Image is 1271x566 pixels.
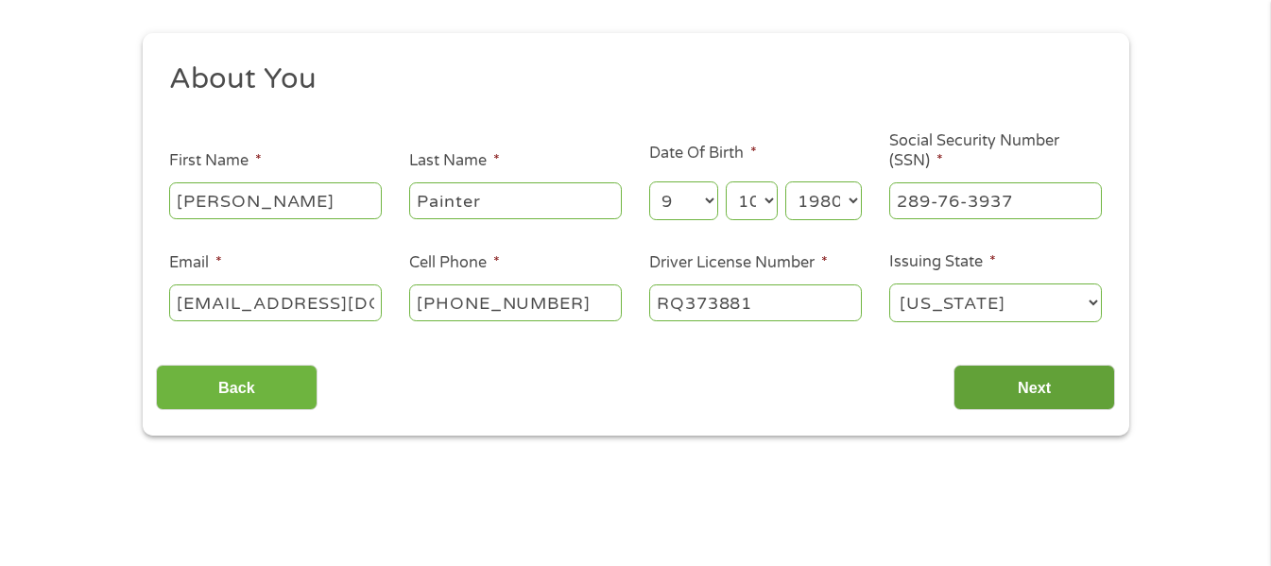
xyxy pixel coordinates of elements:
label: First Name [169,151,262,171]
label: Cell Phone [409,253,500,273]
label: Issuing State [889,252,996,272]
label: Email [169,253,222,273]
label: Last Name [409,151,500,171]
h2: About You [169,60,1088,98]
input: Back [156,365,318,411]
label: Date Of Birth [649,144,757,163]
input: (541) 754-3010 [409,284,622,320]
input: John [169,182,382,218]
input: john@gmail.com [169,284,382,320]
label: Driver License Number [649,253,828,273]
input: 078-05-1120 [889,182,1102,218]
label: Social Security Number (SSN) [889,131,1102,171]
input: Next [953,365,1115,411]
input: Smith [409,182,622,218]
